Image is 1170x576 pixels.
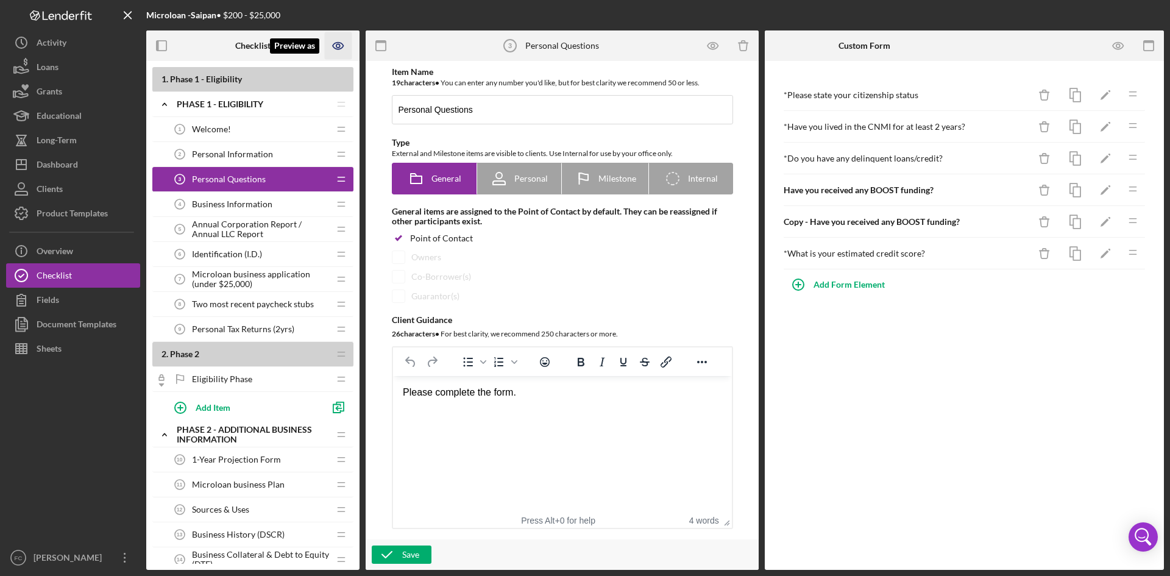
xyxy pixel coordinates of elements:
div: Grants [37,79,62,107]
div: Product Templates [37,201,108,229]
div: Dashboard [37,152,78,180]
div: Loans [37,55,58,82]
tspan: 4 [179,201,182,207]
button: Sheets [6,336,140,361]
div: Co-Borrower(s) [411,272,471,282]
span: Eligibility Phase [192,374,252,384]
button: Reveal or hide additional toolbar items [692,354,712,371]
span: Phase 1 - Eligibility [170,74,242,84]
button: Grants [6,79,140,104]
button: Underline [613,354,634,371]
div: Personal Questions [525,41,599,51]
span: Identification (I.D.) [192,249,262,259]
div: Numbered list [489,354,519,371]
tspan: 13 [177,532,183,538]
span: Phase 2 [170,349,199,359]
b: Custom Form [838,41,890,51]
span: 2 . [161,349,168,359]
iframe: Rich Text Area [393,376,732,513]
div: Long-Term [37,128,77,155]
b: Microloan -Saipan [146,10,216,20]
div: • $200 - $25,000 [146,10,280,20]
b: Copy - Have you received any BOOST funding? [784,216,960,227]
div: Overview [37,239,73,266]
div: Phase 1 - Eligibility [177,99,329,109]
button: FC[PERSON_NAME] [6,546,140,570]
div: Save [402,546,419,564]
b: 19 character s • [392,78,439,87]
b: 26 character s • [392,329,439,338]
button: Save [372,546,431,564]
b: Checklist [235,41,271,51]
tspan: 11 [177,482,183,488]
div: For best clarity, we recommend 250 characters or more. [392,328,733,340]
div: Document Templates [37,312,116,340]
button: Clients [6,177,140,201]
button: Insert/edit link [656,354,676,371]
div: * Do you have any delinquent loans/credit? [784,154,1029,163]
span: General [431,174,461,183]
button: Checklist [6,263,140,288]
tspan: 10 [177,457,183,463]
b: Have you received any BOOST funding? [784,185,934,195]
button: Loans [6,55,140,79]
div: Point of Contact [410,233,473,243]
div: Sheets [37,336,62,364]
div: * Please state your citizenship status [784,90,1029,100]
div: Clients [37,177,63,204]
div: General items are assigned to the Point of Contact by default. They can be reassigned if other pa... [392,207,733,226]
div: Bullet list [458,354,488,371]
button: Activity [6,30,140,55]
button: Educational [6,104,140,128]
div: Add Form Element [814,272,885,297]
div: Open Intercom Messenger [1129,522,1158,552]
tspan: 5 [179,226,182,232]
span: Welcome! [192,124,231,134]
div: Type [392,138,733,148]
div: Guarantor(s) [411,291,459,301]
button: Bold [570,354,591,371]
span: Microloan business Plan [192,480,285,489]
button: Long-Term [6,128,140,152]
span: Annual Corporation Report / Annual LLC Report [192,219,329,239]
tspan: 14 [177,556,183,563]
div: Client Guidance [392,315,733,325]
div: Press Alt+0 for help [505,516,612,525]
button: Dashboard [6,152,140,177]
span: Personal [514,174,548,183]
button: Fields [6,288,140,312]
span: Personal Information [192,149,273,159]
div: * Have you lived in the CNMI for at least 2 years? [784,122,1029,132]
tspan: 8 [179,301,182,307]
span: Personal Questions [192,174,266,184]
button: Product Templates [6,201,140,226]
tspan: 3 [508,42,512,49]
span: Business Collateral & Debt to Equity (DTE) [192,550,329,569]
div: Item Name [392,67,733,77]
div: * What is your estimated credit score? [784,249,1029,258]
tspan: 7 [179,276,182,282]
button: Redo [422,354,442,371]
div: Educational [37,104,82,131]
tspan: 1 [179,126,182,132]
span: Sources & Uses [192,505,249,514]
span: 1 . [161,74,168,84]
button: Add Form Element [783,272,897,297]
div: Activity [37,30,66,58]
button: Document Templates [6,312,140,336]
button: Strikethrough [634,354,655,371]
div: Fields [37,288,59,315]
button: Overview [6,239,140,263]
button: Emojis [534,354,555,371]
button: Undo [400,354,421,371]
